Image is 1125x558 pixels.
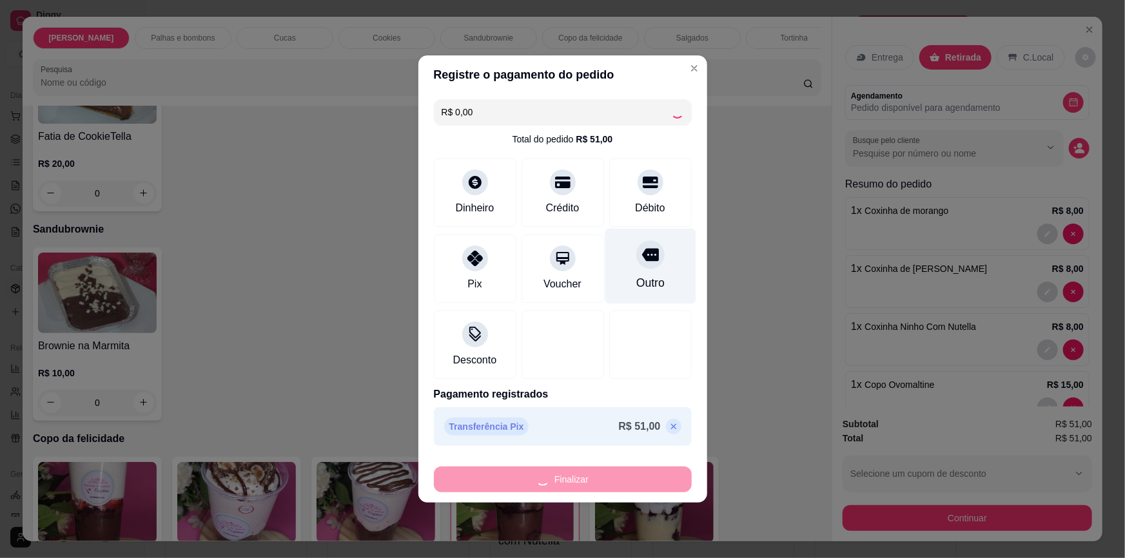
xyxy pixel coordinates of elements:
p: Pagamento registrados [434,387,692,402]
p: R$ 51,00 [619,419,661,434]
div: Desconto [453,352,497,368]
div: Débito [635,200,665,216]
header: Registre o pagamento do pedido [418,55,707,94]
div: Outro [636,274,664,291]
p: Transferência Pix [444,418,529,436]
div: R$ 51,00 [576,133,613,146]
button: Close [684,58,705,79]
div: Total do pedido [513,133,613,146]
div: Pix [467,276,482,292]
div: Loading [671,106,684,119]
div: Crédito [546,200,580,216]
div: Voucher [543,276,582,292]
input: Ex.: hambúrguer de cordeiro [442,99,671,125]
div: Dinheiro [456,200,494,216]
